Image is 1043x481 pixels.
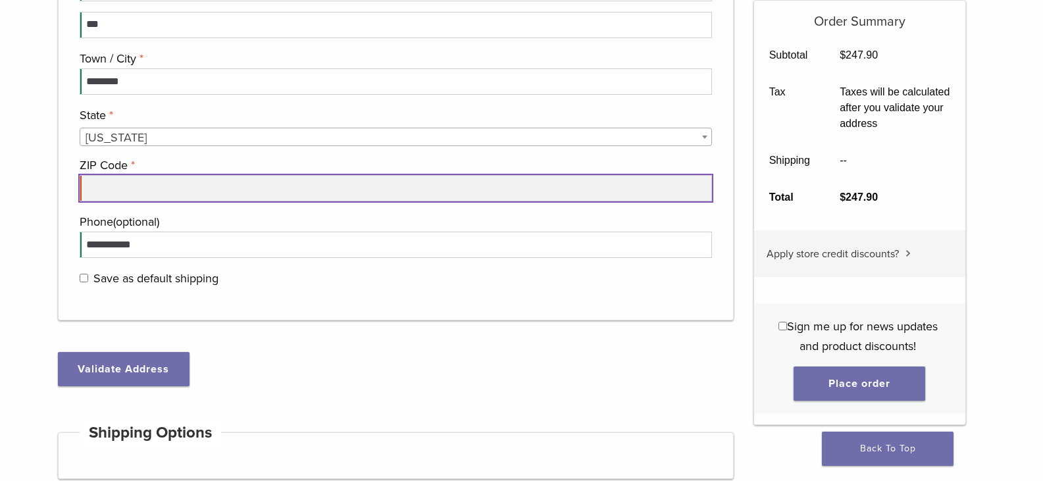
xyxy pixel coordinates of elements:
[58,352,190,386] button: Validate Address
[822,432,954,466] a: Back To Top
[754,74,825,142] th: Tax
[80,417,222,449] h4: Shipping Options
[840,155,847,166] span: --
[840,191,878,203] bdi: 247.90
[80,212,709,232] label: Phone
[113,215,159,229] span: (optional)
[80,128,713,146] span: Arizona
[754,1,965,30] h5: Order Summary
[80,105,709,125] label: State
[840,191,846,203] span: $
[767,247,899,261] span: Apply store credit discounts?
[80,268,709,288] label: Save as default shipping
[787,319,938,353] span: Sign me up for news updates and product discounts!
[754,142,825,179] th: Shipping
[80,128,712,147] span: Arizona
[80,155,709,175] label: ZIP Code
[794,367,925,401] button: Place order
[754,179,825,216] th: Total
[778,322,787,330] input: Sign me up for news updates and product discounts!
[825,74,965,142] td: Taxes will be calculated after you validate your address
[840,49,846,61] span: $
[80,49,709,68] label: Town / City
[840,49,878,61] bdi: 247.90
[80,274,88,282] input: Save as default shipping
[905,250,911,257] img: caret.svg
[754,37,825,74] th: Subtotal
